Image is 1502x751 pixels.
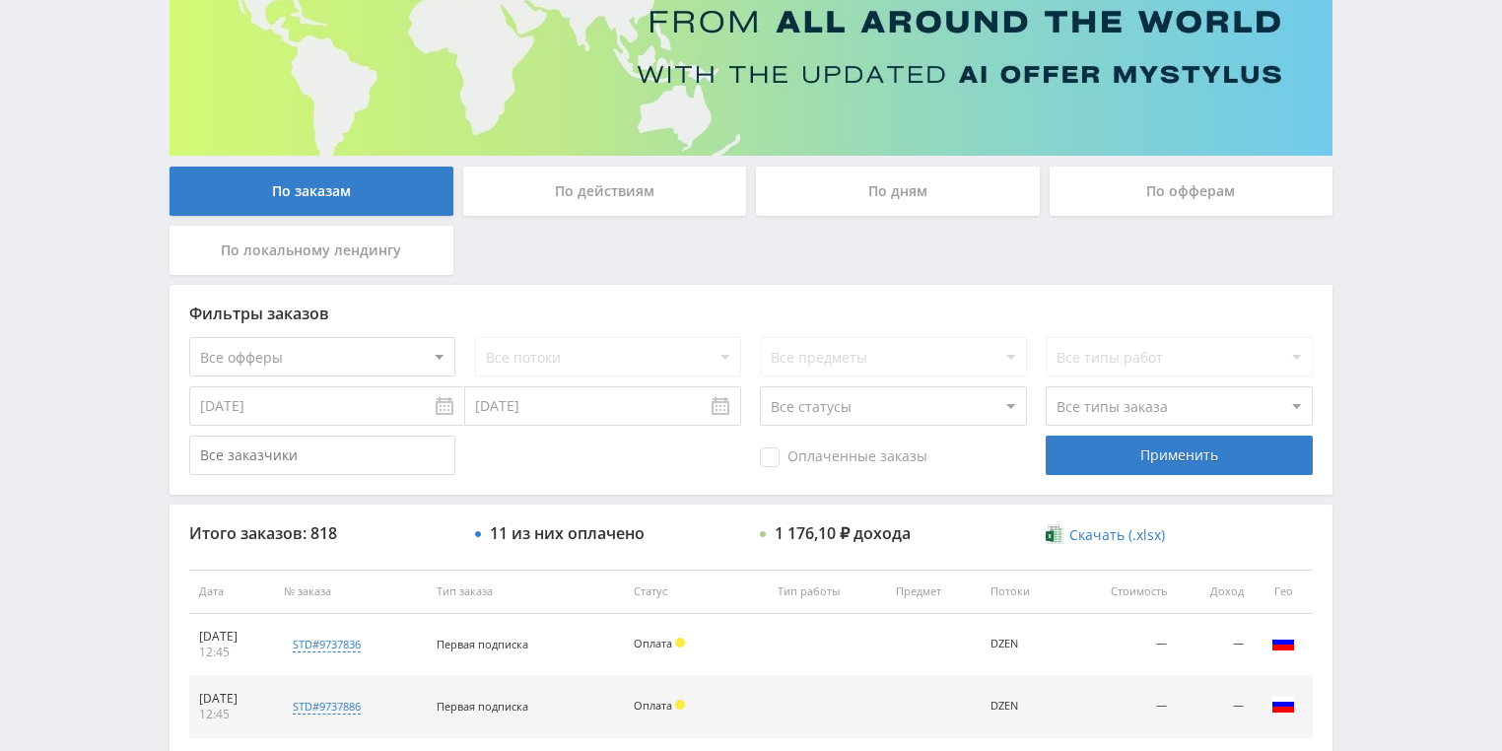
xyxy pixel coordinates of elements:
[675,638,685,648] span: Холд
[990,700,1057,713] div: DZEN
[1069,527,1165,543] span: Скачать (.xlsx)
[990,638,1057,650] div: DZEN
[437,637,528,651] span: Первая подписка
[1254,570,1313,614] th: Гео
[1046,524,1062,544] img: xlsx
[189,524,455,542] div: Итого заказов: 818
[1046,525,1164,545] a: Скачать (.xlsx)
[1046,436,1312,475] div: Применить
[199,691,264,707] div: [DATE]
[886,570,981,614] th: Предмет
[293,699,361,715] div: std#9737886
[1066,570,1177,614] th: Стоимость
[427,570,624,614] th: Тип заказа
[189,305,1313,322] div: Фильтры заказов
[634,636,672,650] span: Оплата
[1177,614,1254,676] td: —
[1271,631,1295,654] img: rus.png
[490,524,645,542] div: 11 из них оплачено
[981,570,1066,614] th: Потоки
[189,436,455,475] input: Все заказчики
[675,700,685,710] span: Холд
[1066,614,1177,676] td: —
[768,570,886,614] th: Тип работы
[293,637,361,652] div: std#9737836
[1271,693,1295,717] img: rus.png
[199,629,264,645] div: [DATE]
[199,707,264,722] div: 12:45
[1066,676,1177,738] td: —
[756,167,1040,216] div: По дням
[775,524,911,542] div: 1 176,10 ₽ дохода
[634,698,672,713] span: Оплата
[463,167,747,216] div: По действиям
[1050,167,1333,216] div: По офферам
[189,570,274,614] th: Дата
[1177,676,1254,738] td: —
[199,645,264,660] div: 12:45
[1177,570,1254,614] th: Доход
[170,167,453,216] div: По заказам
[170,226,453,275] div: По локальному лендингу
[437,699,528,714] span: Первая подписка
[624,570,768,614] th: Статус
[760,447,927,467] span: Оплаченные заказы
[274,570,427,614] th: № заказа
